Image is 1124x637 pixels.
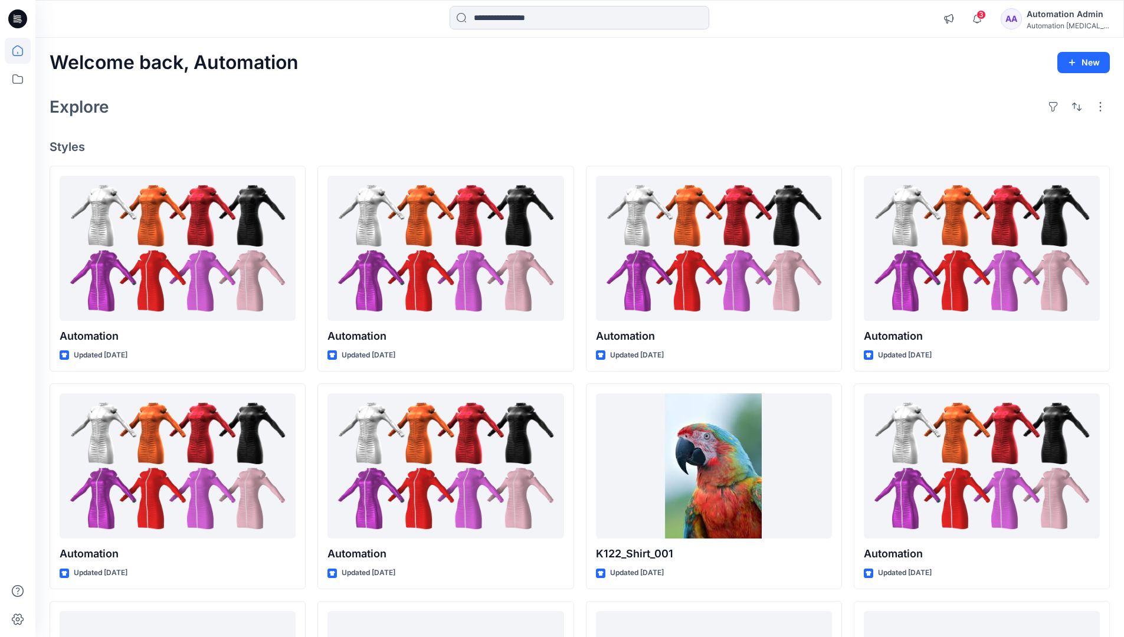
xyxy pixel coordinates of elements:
[864,546,1100,562] p: Automation
[1027,7,1109,21] div: Automation Admin
[342,567,395,579] p: Updated [DATE]
[60,393,296,539] a: Automation
[864,176,1100,321] a: Automation
[864,393,1100,539] a: Automation
[610,349,664,362] p: Updated [DATE]
[60,176,296,321] a: Automation
[60,328,296,344] p: Automation
[596,176,832,321] a: Automation
[50,97,109,116] h2: Explore
[327,546,563,562] p: Automation
[596,546,832,562] p: K122_Shirt_001
[60,546,296,562] p: Automation
[976,10,986,19] span: 3
[74,349,127,362] p: Updated [DATE]
[50,52,299,74] h2: Welcome back, Automation
[596,328,832,344] p: Automation
[878,567,932,579] p: Updated [DATE]
[327,176,563,321] a: Automation
[327,393,563,539] a: Automation
[50,140,1110,154] h4: Styles
[327,328,563,344] p: Automation
[596,393,832,539] a: K122_Shirt_001
[342,349,395,362] p: Updated [DATE]
[1027,21,1109,30] div: Automation [MEDICAL_DATA]...
[1001,8,1022,29] div: AA
[74,567,127,579] p: Updated [DATE]
[1057,52,1110,73] button: New
[610,567,664,579] p: Updated [DATE]
[864,328,1100,344] p: Automation
[878,349,932,362] p: Updated [DATE]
